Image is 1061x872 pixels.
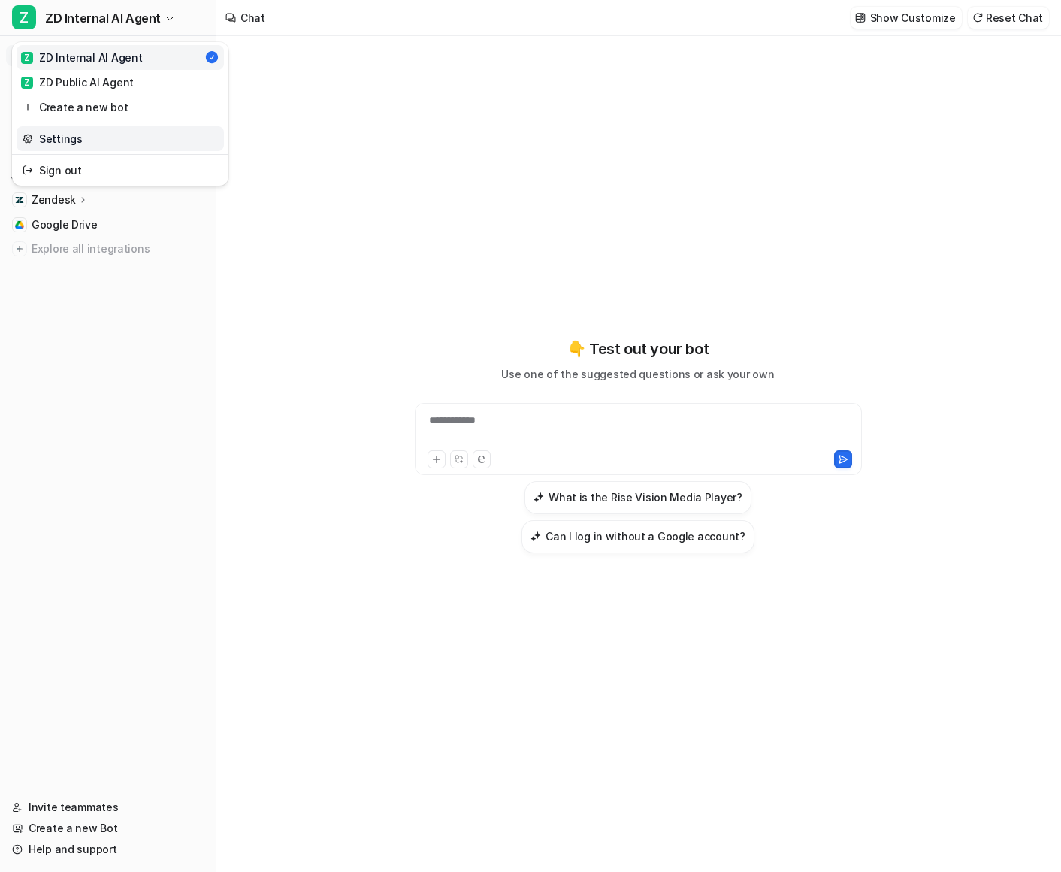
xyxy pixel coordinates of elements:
[45,8,161,29] span: ZD Internal AI Agent
[23,162,33,178] img: reset
[21,74,134,90] div: ZD Public AI Agent
[17,126,224,151] a: Settings
[17,158,224,183] a: Sign out
[12,5,36,29] span: Z
[23,131,33,147] img: reset
[21,52,33,64] span: Z
[23,99,33,115] img: reset
[17,95,224,120] a: Create a new bot
[12,42,228,186] div: ZZD Internal AI Agent
[21,77,33,89] span: Z
[21,50,142,65] div: ZD Internal AI Agent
